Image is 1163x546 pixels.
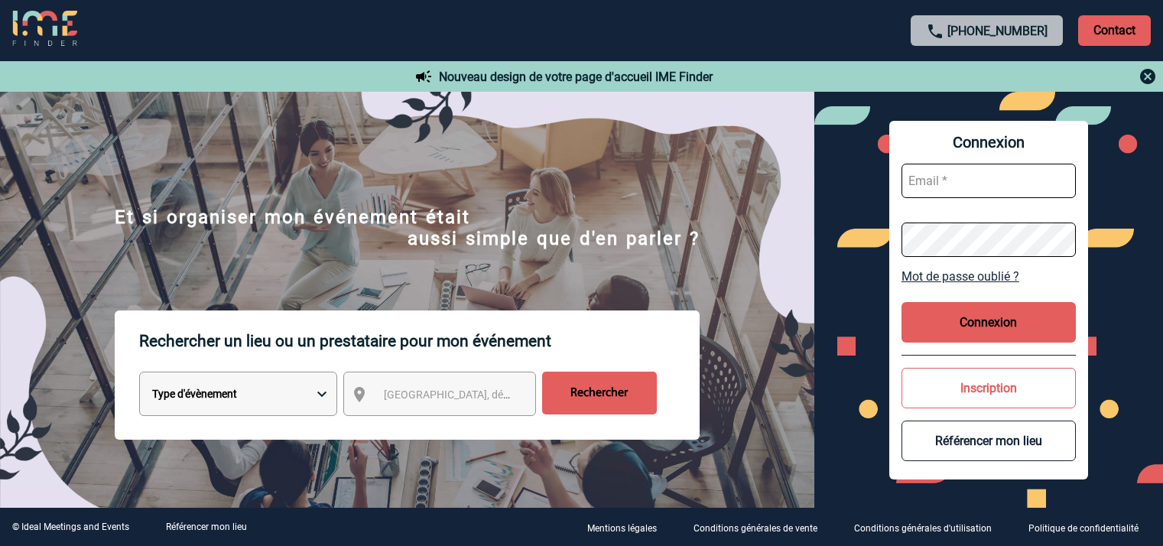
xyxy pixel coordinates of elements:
[901,421,1076,461] button: Référencer mon lieu
[139,310,700,372] p: Rechercher un lieu ou un prestataire pour mon événement
[926,22,944,41] img: call-24-px.png
[1078,15,1151,46] p: Contact
[587,523,657,534] p: Mentions légales
[1028,523,1139,534] p: Politique de confidentialité
[1016,520,1163,535] a: Politique de confidentialité
[384,388,596,401] span: [GEOGRAPHIC_DATA], département, région...
[901,133,1076,151] span: Connexion
[12,522,129,532] div: © Ideal Meetings and Events
[901,269,1076,284] a: Mot de passe oublié ?
[947,24,1048,38] a: [PHONE_NUMBER]
[901,368,1076,408] button: Inscription
[694,523,817,534] p: Conditions générales de vente
[901,164,1076,198] input: Email *
[842,520,1016,535] a: Conditions générales d'utilisation
[854,523,992,534] p: Conditions générales d'utilisation
[901,302,1076,343] button: Connexion
[542,372,657,414] input: Rechercher
[681,520,842,535] a: Conditions générales de vente
[166,522,247,532] a: Référencer mon lieu
[575,520,681,535] a: Mentions légales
